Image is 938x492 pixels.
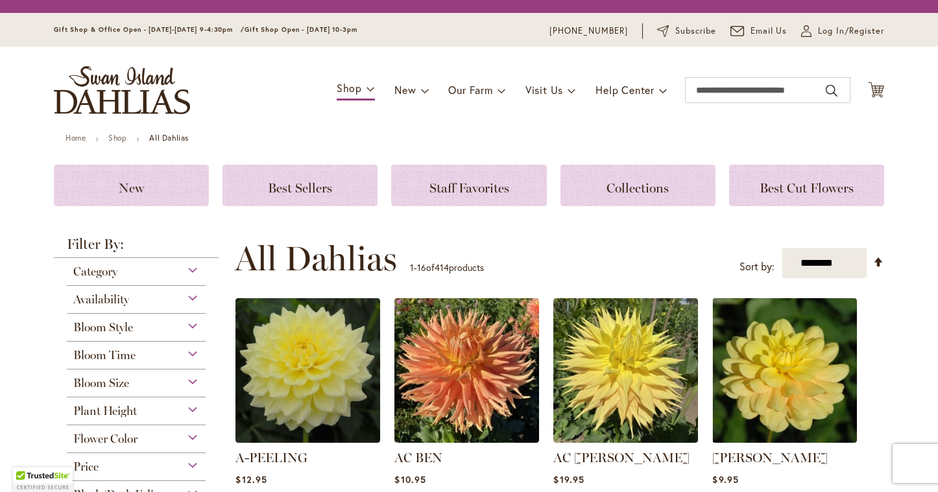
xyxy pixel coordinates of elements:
a: [PHONE_NUMBER] [549,25,628,38]
span: $10.95 [394,473,426,486]
span: Price [73,460,99,474]
span: Bloom Size [73,376,129,390]
img: A-Peeling [235,298,380,443]
a: Subscribe [657,25,716,38]
a: [PERSON_NAME] [712,450,828,465]
span: Plant Height [73,404,137,418]
a: New [54,165,209,206]
span: Category [73,264,117,279]
a: A-PEELING [235,450,307,465]
span: $19.95 [553,473,584,486]
a: Shop [108,133,126,143]
a: AHOY MATEY [712,433,857,445]
span: Subscribe [675,25,716,38]
a: Best Sellers [222,165,378,206]
a: Collections [560,165,716,206]
span: $9.95 [712,473,738,486]
span: 1 [410,261,414,274]
span: Help Center [595,83,655,97]
span: Best Sellers [268,180,332,196]
p: - of products [410,257,484,278]
span: Gift Shop & Office Open - [DATE]-[DATE] 9-4:30pm / [54,25,245,34]
a: Email Us [730,25,788,38]
span: Best Cut Flowers [760,180,854,196]
span: Flower Color [73,432,138,446]
a: Log In/Register [801,25,884,38]
a: AC BEN [394,433,539,445]
a: Staff Favorites [391,165,546,206]
a: AC Jeri [553,433,698,445]
span: 414 [435,261,449,274]
span: 16 [417,261,426,274]
span: Collections [607,180,669,196]
a: Home [66,133,86,143]
button: Search [826,80,837,101]
a: AC BEN [394,450,442,465]
span: New [119,180,144,196]
a: A-Peeling [235,433,380,445]
span: Gift Shop Open - [DATE] 10-3pm [245,25,357,34]
span: Log In/Register [818,25,884,38]
iframe: Launch Accessibility Center [10,446,46,482]
strong: All Dahlias [149,133,189,143]
span: Shop [337,81,362,95]
span: All Dahlias [235,239,397,278]
a: store logo [54,66,190,114]
span: Availability [73,292,129,307]
span: New [394,83,416,97]
span: Bloom Style [73,320,133,334]
img: AHOY MATEY [712,298,857,443]
img: AC BEN [394,298,539,443]
span: Staff Favorites [429,180,509,196]
span: $12.95 [235,473,267,486]
label: Sort by: [740,255,775,279]
a: Best Cut Flowers [729,165,884,206]
a: AC [PERSON_NAME] [553,450,690,465]
span: Bloom Time [73,348,136,362]
span: Our Farm [448,83,492,97]
span: Visit Us [525,83,563,97]
img: AC Jeri [553,298,698,443]
strong: Filter By: [54,237,219,258]
span: Email Us [751,25,788,38]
